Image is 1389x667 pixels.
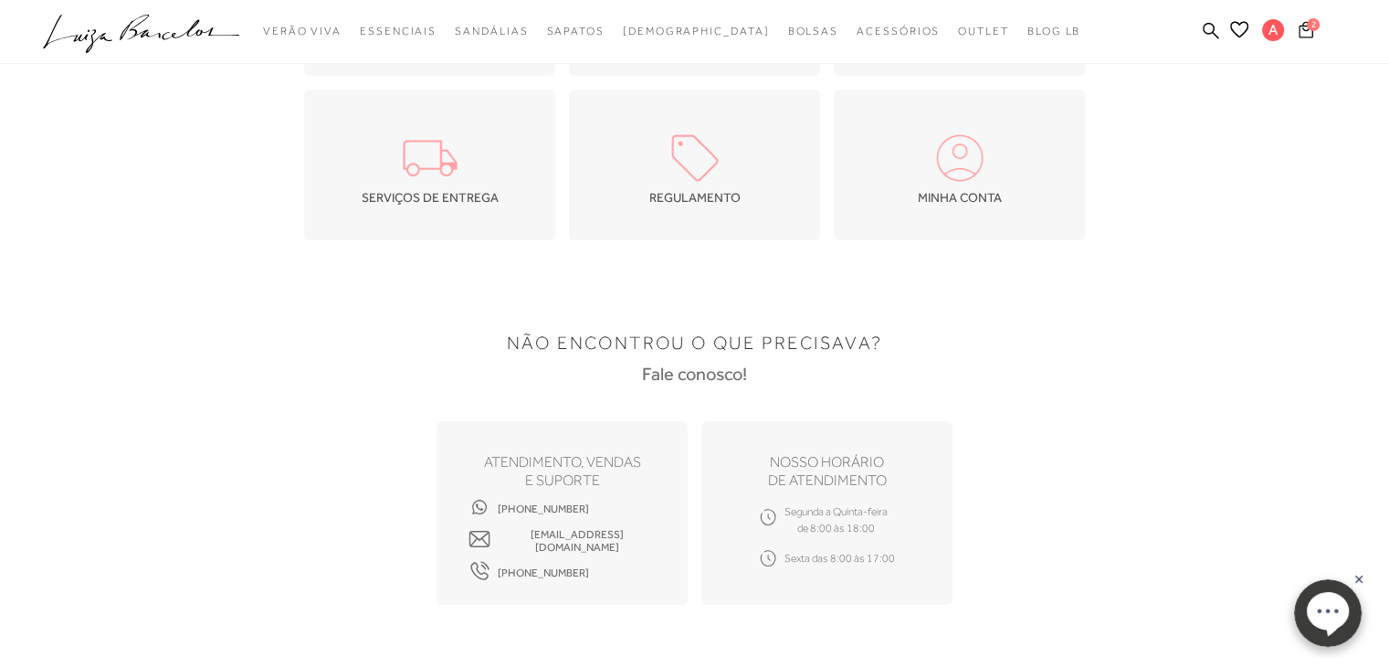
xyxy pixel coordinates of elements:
[468,561,589,584] a: [PHONE_NUMBER]
[498,528,656,554] span: [EMAIL_ADDRESS][DOMAIN_NAME]
[498,503,589,515] span: [PHONE_NUMBER]
[455,25,528,37] span: Sandálias
[546,25,604,37] span: Sapatos
[263,25,342,37] span: Verão Viva
[768,453,887,490] h4: nosso horário de atendimento
[360,15,437,48] a: categoryNavScreenReaderText
[918,190,1002,205] span: MINHA CONTA
[546,15,604,48] a: categoryNavScreenReaderText
[398,126,462,190] img: delivery-truck-colorful-icon.png
[663,126,727,190] img: promotions-colorful-icon.png
[1027,15,1080,48] a: BLOG LB
[1293,20,1319,45] button: 2
[623,25,770,37] span: [DEMOGRAPHIC_DATA]
[834,90,1085,240] a: MINHA CONTA
[484,453,641,490] h4: ATENDIMENTO, VENDAS e suporte
[455,15,528,48] a: categoryNavScreenReaderText
[468,529,656,552] a: [EMAIL_ADDRESS][DOMAIN_NAME]
[1307,18,1320,31] span: 2
[569,90,820,240] a: REGULAMENTO
[857,15,940,48] a: categoryNavScreenReaderText
[784,503,888,536] span: Segunda a Quinta-feira de 8:00 às 18:00
[649,190,741,205] span: REGULAMENTO
[1254,18,1293,47] button: A
[1262,19,1284,41] span: A
[304,90,555,240] a: SERVIÇOS DE ENTREGA
[928,126,992,190] img: my-account-colorful-icon.png
[642,363,747,385] h3: Fale conosco!
[784,550,895,566] span: Sexta das 8:00 às 17:00
[263,15,342,48] a: categoryNavScreenReaderText
[787,15,838,48] a: categoryNavScreenReaderText
[507,332,883,354] h1: NÃO ENCONTROU O QUE PRECISAVA?
[360,25,437,37] span: Essenciais
[787,25,838,37] span: Bolsas
[1027,25,1080,37] span: BLOG LB
[623,15,770,48] a: noSubCategoriesText
[468,497,589,520] a: [PHONE_NUMBER]
[958,25,1009,37] span: Outlet
[958,15,1009,48] a: categoryNavScreenReaderText
[857,25,940,37] span: Acessórios
[362,190,499,205] span: SERVIÇOS DE ENTREGA
[498,566,589,579] span: [PHONE_NUMBER]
